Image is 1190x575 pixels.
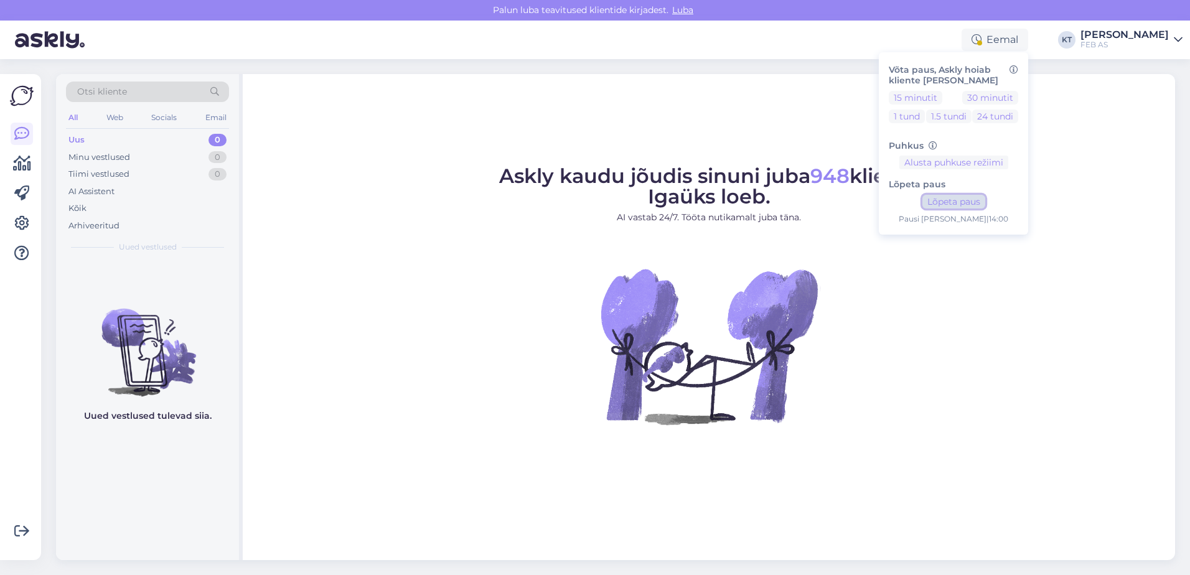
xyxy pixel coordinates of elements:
[10,84,34,108] img: Askly Logo
[56,286,239,398] img: No chats
[1058,31,1075,49] div: KT
[899,156,1008,169] button: Alusta puhkuse režiimi
[77,85,127,98] span: Otsi kliente
[972,110,1018,123] button: 24 tundi
[68,202,87,215] div: Kõik
[499,164,919,208] span: Askly kaudu jõudis sinuni juba klienti. Igaüks loeb.
[810,164,850,188] span: 948
[962,91,1018,105] button: 30 minutit
[119,241,177,253] span: Uued vestlused
[203,110,229,126] div: Email
[926,110,972,123] button: 1.5 tundi
[68,151,130,164] div: Minu vestlused
[668,4,697,16] span: Luba
[889,213,1018,225] div: Pausi [PERSON_NAME] | 14:00
[104,110,126,126] div: Web
[962,29,1028,51] div: Eemal
[889,65,1018,86] h6: Võta paus, Askly hoiab kliente [PERSON_NAME]
[889,110,925,123] button: 1 tund
[1080,30,1169,40] div: [PERSON_NAME]
[1080,40,1169,50] div: FEB AS
[68,220,119,232] div: Arhiveeritud
[68,134,85,146] div: Uus
[68,168,129,180] div: Tiimi vestlused
[66,110,80,126] div: All
[597,234,821,458] img: No Chat active
[1080,30,1183,50] a: [PERSON_NAME]FEB AS
[889,141,1018,151] h6: Puhkus
[889,179,1018,190] h6: Lõpeta paus
[889,91,942,105] button: 15 minutit
[68,185,115,198] div: AI Assistent
[208,151,227,164] div: 0
[499,211,919,224] p: AI vastab 24/7. Tööta nutikamalt juba täna.
[922,195,985,208] button: Lõpeta paus
[84,409,212,423] p: Uued vestlused tulevad siia.
[208,168,227,180] div: 0
[208,134,227,146] div: 0
[149,110,179,126] div: Socials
